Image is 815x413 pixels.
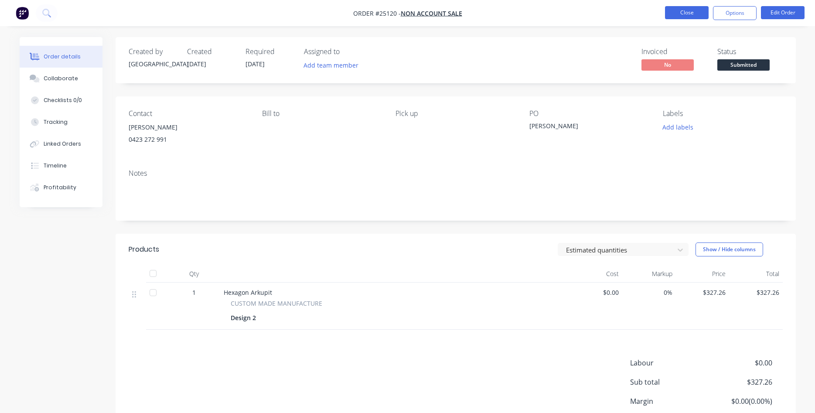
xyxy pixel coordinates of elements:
[224,288,272,297] span: Hexagon Arkupit
[729,265,783,283] div: Total
[665,6,709,19] button: Close
[707,396,772,406] span: $0.00 ( 0.00 %)
[713,6,757,20] button: Options
[20,89,102,111] button: Checklists 0/0
[529,121,638,133] div: [PERSON_NAME]
[129,59,177,68] div: [GEOGRAPHIC_DATA]
[44,184,76,191] div: Profitability
[676,265,730,283] div: Price
[304,48,391,56] div: Assigned to
[707,358,772,368] span: $0.00
[246,48,293,56] div: Required
[192,288,196,297] span: 1
[707,377,772,387] span: $327.26
[304,59,363,71] button: Add team member
[569,265,623,283] div: Cost
[630,358,708,368] span: Labour
[20,177,102,198] button: Profitability
[630,377,708,387] span: Sub total
[396,109,515,118] div: Pick up
[717,59,770,70] span: Submitted
[129,244,159,255] div: Products
[401,9,462,17] a: NON ACCOUNT SALE
[353,9,401,17] span: Order #25120 -
[231,311,259,324] div: Design 2
[187,48,235,56] div: Created
[641,48,707,56] div: Invoiced
[44,75,78,82] div: Collaborate
[630,396,708,406] span: Margin
[20,46,102,68] button: Order details
[44,140,81,148] div: Linked Orders
[246,60,265,68] span: [DATE]
[44,96,82,104] div: Checklists 0/0
[626,288,672,297] span: 0%
[733,288,779,297] span: $327.26
[20,68,102,89] button: Collaborate
[16,7,29,20] img: Factory
[20,155,102,177] button: Timeline
[573,288,619,297] span: $0.00
[129,121,248,149] div: [PERSON_NAME]0423 272 991
[717,59,770,72] button: Submitted
[129,109,248,118] div: Contact
[129,169,783,177] div: Notes
[262,109,382,118] div: Bill to
[622,265,676,283] div: Markup
[44,118,68,126] div: Tracking
[299,59,363,71] button: Add team member
[44,53,81,61] div: Order details
[129,121,248,133] div: [PERSON_NAME]
[129,133,248,146] div: 0423 272 991
[44,162,67,170] div: Timeline
[20,111,102,133] button: Tracking
[717,48,783,56] div: Status
[658,121,698,133] button: Add labels
[761,6,805,19] button: Edit Order
[20,133,102,155] button: Linked Orders
[187,60,206,68] span: [DATE]
[641,59,694,70] span: No
[696,242,763,256] button: Show / Hide columns
[679,288,726,297] span: $327.26
[663,109,782,118] div: Labels
[529,109,649,118] div: PO
[231,299,322,308] span: CUSTOM MADE MANUFACTURE
[129,48,177,56] div: Created by
[168,265,220,283] div: Qty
